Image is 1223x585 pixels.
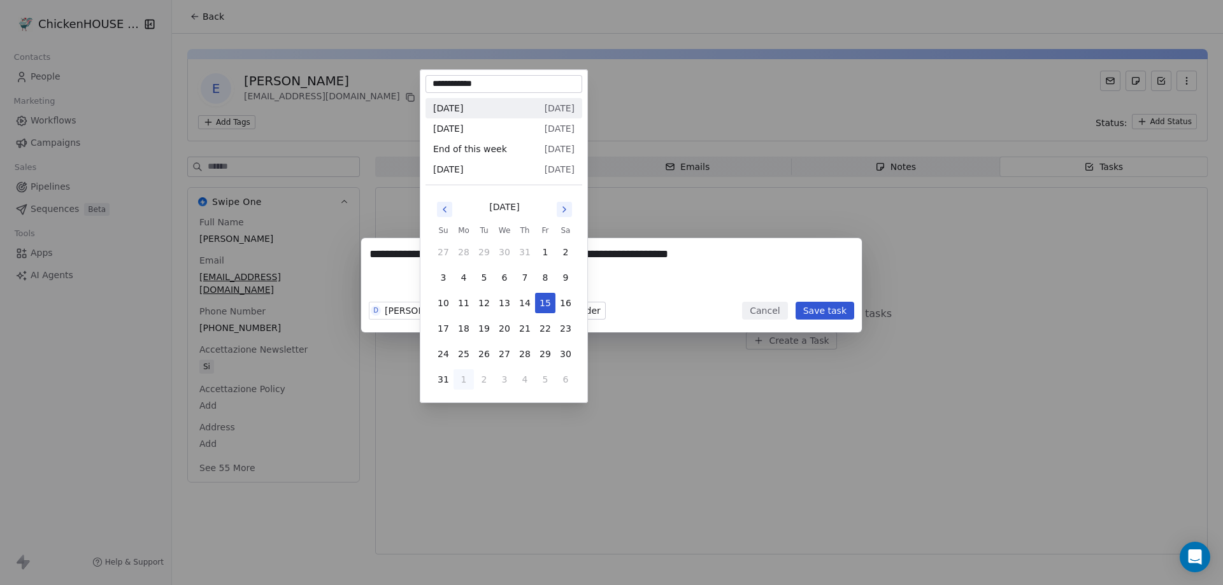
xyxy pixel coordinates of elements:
button: 9 [555,267,576,288]
button: 4 [454,267,474,288]
button: 7 [515,267,535,288]
button: 22 [535,318,555,339]
span: End of this week [433,143,507,155]
th: Thursday [515,224,535,237]
button: 29 [474,242,494,262]
button: 27 [433,242,454,262]
button: 31 [515,242,535,262]
button: 17 [433,318,454,339]
th: Wednesday [494,224,515,237]
button: 25 [454,344,474,364]
button: 1 [535,242,555,262]
button: 26 [474,344,494,364]
button: 21 [515,318,535,339]
span: [DATE] [433,122,463,135]
span: [DATE] [433,163,463,176]
button: 8 [535,267,555,288]
div: [DATE] [489,201,519,214]
button: 15 [535,293,555,313]
button: 14 [515,293,535,313]
th: Monday [454,224,474,237]
button: 6 [494,267,515,288]
button: 16 [555,293,576,313]
button: 29 [535,344,555,364]
button: 23 [555,318,576,339]
button: 2 [555,242,576,262]
button: 3 [433,267,454,288]
button: 30 [494,242,515,262]
span: [DATE] [545,143,575,155]
button: Go to next month [555,201,573,218]
button: 19 [474,318,494,339]
button: 30 [555,344,576,364]
button: 11 [454,293,474,313]
button: 20 [494,318,515,339]
button: 6 [555,369,576,390]
span: [DATE] [545,102,575,115]
button: 28 [454,242,474,262]
button: 5 [474,267,494,288]
button: 18 [454,318,474,339]
button: 2 [474,369,494,390]
button: 28 [515,344,535,364]
button: 31 [433,369,454,390]
button: 10 [433,293,454,313]
th: Saturday [555,224,576,237]
th: Tuesday [474,224,494,237]
span: [DATE] [433,102,463,115]
th: Sunday [433,224,454,237]
button: 13 [494,293,515,313]
button: 12 [474,293,494,313]
button: 1 [454,369,474,390]
button: 4 [515,369,535,390]
span: [DATE] [545,163,575,176]
button: Go to previous month [436,201,454,218]
button: 3 [494,369,515,390]
th: Friday [535,224,555,237]
button: 24 [433,344,454,364]
span: [DATE] [545,122,575,135]
button: 27 [494,344,515,364]
button: 5 [535,369,555,390]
